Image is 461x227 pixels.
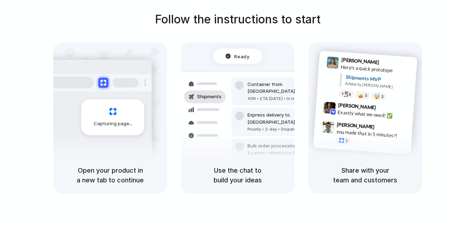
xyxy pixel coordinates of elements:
[365,94,367,97] span: 5
[62,165,158,185] h5: Open your product in a new tab to continue
[247,142,314,150] div: Bulk order processing
[345,139,348,143] span: 1
[381,95,384,99] span: 3
[374,94,380,99] div: 🤯
[336,128,408,140] div: you made that in 5 minutes?!
[378,104,393,113] span: 9:42 AM
[381,59,396,68] span: 9:41 AM
[197,93,221,100] span: Shipments
[247,150,314,156] div: 8 pallets • Warehouse B • Packed
[247,96,325,102] div: 40ft • ETA [DATE] • In transit
[247,126,325,132] div: Priority • 2-day • Dispatched
[189,165,286,185] h5: Use the chat to build your ideas
[341,63,413,76] div: Here's a quick prototype
[338,101,376,112] span: [PERSON_NAME]
[349,92,351,96] span: 8
[234,53,250,60] span: Ready
[345,81,411,91] div: Added by [PERSON_NAME]
[94,120,134,127] span: Capturing page
[341,56,379,66] span: [PERSON_NAME]
[345,73,412,85] div: Shipments MVP
[317,165,413,185] h5: Share with your team and customers
[155,11,321,28] h1: Follow the instructions to start
[337,121,375,131] span: [PERSON_NAME]
[337,108,409,121] div: Exactly what we need! ✅
[247,112,325,126] div: Express delivery to [GEOGRAPHIC_DATA]
[377,124,391,132] span: 9:47 AM
[247,81,325,95] div: Container from [GEOGRAPHIC_DATA]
